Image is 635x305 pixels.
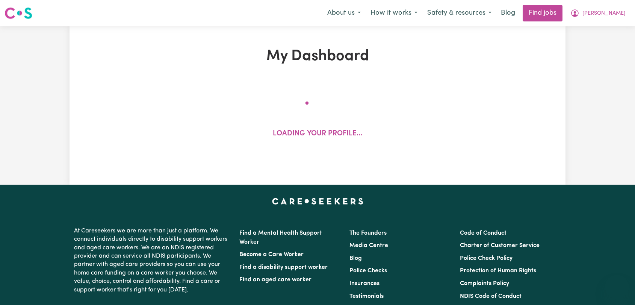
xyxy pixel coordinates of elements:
[272,198,363,204] a: Careseekers home page
[422,5,496,21] button: Safety & resources
[5,6,32,20] img: Careseekers logo
[582,9,626,18] span: [PERSON_NAME]
[239,264,328,270] a: Find a disability support worker
[349,293,384,299] a: Testimonials
[565,5,630,21] button: My Account
[349,255,362,261] a: Blog
[460,243,540,249] a: Charter of Customer Service
[239,252,304,258] a: Become a Care Worker
[366,5,422,21] button: How it works
[349,230,387,236] a: The Founders
[460,293,522,299] a: NDIS Code of Conduct
[460,255,513,261] a: Police Check Policy
[349,281,379,287] a: Insurances
[5,5,32,22] a: Careseekers logo
[349,243,388,249] a: Media Centre
[460,268,536,274] a: Protection of Human Rights
[605,275,629,299] iframe: Button to launch messaging window
[460,230,506,236] a: Code of Conduct
[273,129,362,140] p: Loading your profile...
[322,5,366,21] button: About us
[74,224,230,297] p: At Careseekers we are more than just a platform. We connect individuals directly to disability su...
[349,268,387,274] a: Police Checks
[523,5,562,21] a: Find jobs
[239,230,322,245] a: Find a Mental Health Support Worker
[157,47,478,65] h1: My Dashboard
[239,277,311,283] a: Find an aged care worker
[460,281,509,287] a: Complaints Policy
[496,5,520,21] a: Blog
